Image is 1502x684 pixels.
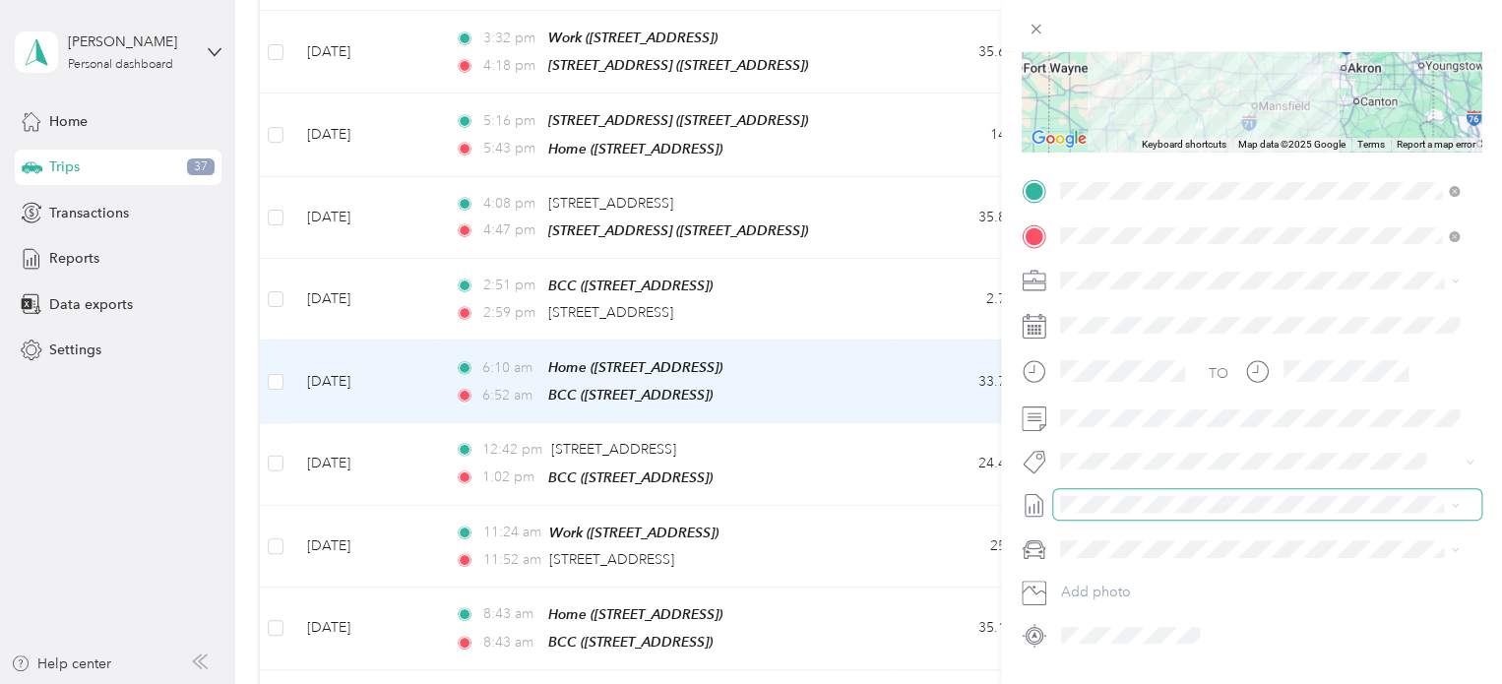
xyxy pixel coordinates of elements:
[1238,139,1346,150] span: Map data ©2025 Google
[1053,579,1481,606] button: Add photo
[1392,574,1502,684] iframe: Everlance-gr Chat Button Frame
[1142,138,1226,152] button: Keyboard shortcuts
[1209,363,1228,384] div: TO
[1397,139,1475,150] a: Report a map error
[1027,126,1092,152] a: Open this area in Google Maps (opens a new window)
[1027,126,1092,152] img: Google
[1357,139,1385,150] a: Terms (opens in new tab)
